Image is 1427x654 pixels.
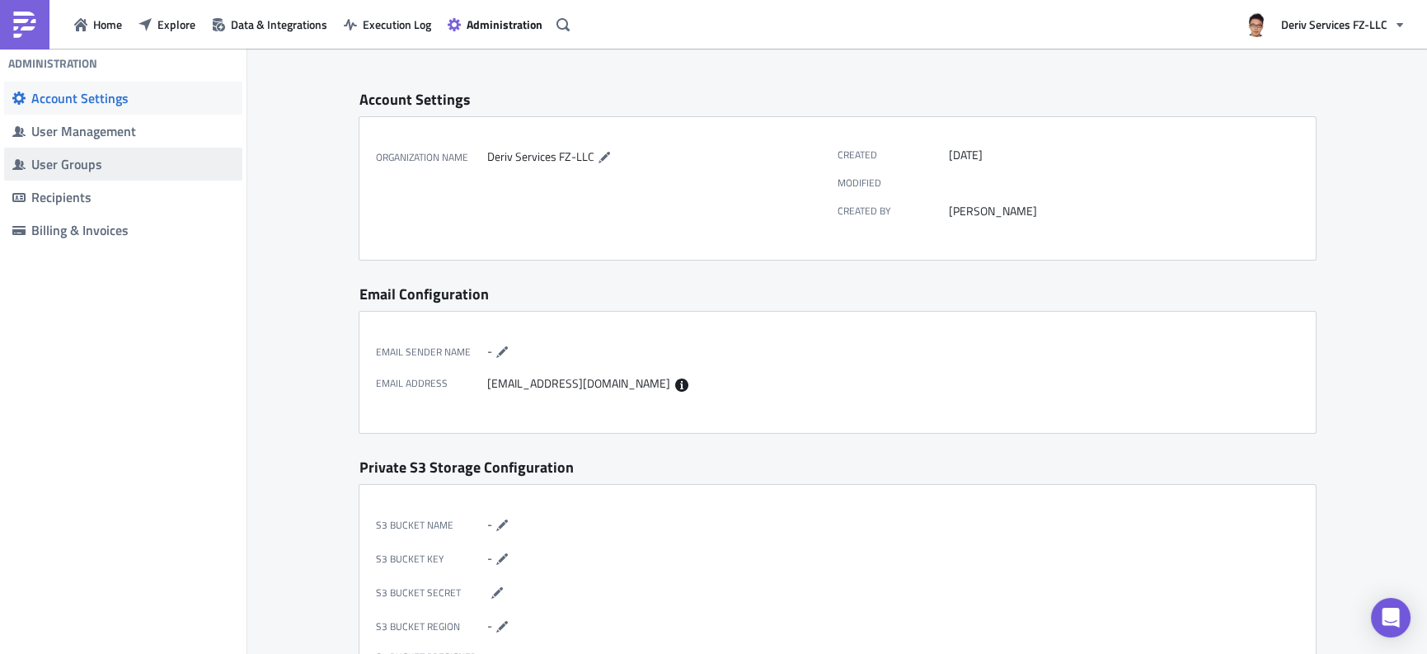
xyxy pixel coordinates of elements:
[376,583,488,603] label: S3 Bucket Secret
[376,515,488,535] label: S3 Bucket Name
[130,12,204,37] button: Explore
[439,12,551,37] button: Administration
[31,156,234,172] div: User Groups
[949,204,1290,219] div: [PERSON_NAME]
[31,189,234,205] div: Recipients
[359,285,1316,303] div: Email Configuration
[487,515,492,532] span: -
[487,148,594,165] span: Deriv Services FZ-LLC
[838,204,950,219] label: Created by
[204,12,336,37] button: Data & Integrations
[363,16,431,33] span: Execution Log
[487,341,492,359] span: -
[359,90,1316,109] div: Account Settings
[376,148,488,167] label: Organization Name
[949,148,983,162] time: 2023-08-28T10:16:37Z
[376,376,488,392] label: Email Address
[376,549,488,569] label: S3 Bucket Key
[231,16,327,33] span: Data & Integrations
[487,376,829,392] div: [EMAIL_ADDRESS][DOMAIN_NAME]
[31,222,234,238] div: Billing & Invoices
[467,16,542,33] span: Administration
[66,12,130,37] button: Home
[1281,16,1387,33] span: Deriv Services FZ-LLC
[1234,7,1415,43] button: Deriv Services FZ-LLC
[487,548,492,566] span: -
[1242,11,1270,39] img: Avatar
[8,56,97,71] h4: Administration
[12,12,38,38] img: PushMetrics
[1371,598,1411,638] div: Open Intercom Messenger
[376,342,488,362] label: Email Sender Name
[157,16,195,33] span: Explore
[359,458,1316,477] div: Private S3 Storage Configuration
[838,176,950,189] label: Modified
[93,16,122,33] span: Home
[31,90,234,106] div: Account Settings
[838,148,950,162] label: Created
[31,123,234,139] div: User Management
[376,617,488,637] label: S3 Bucket Region
[336,12,439,37] button: Execution Log
[487,616,492,633] span: -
